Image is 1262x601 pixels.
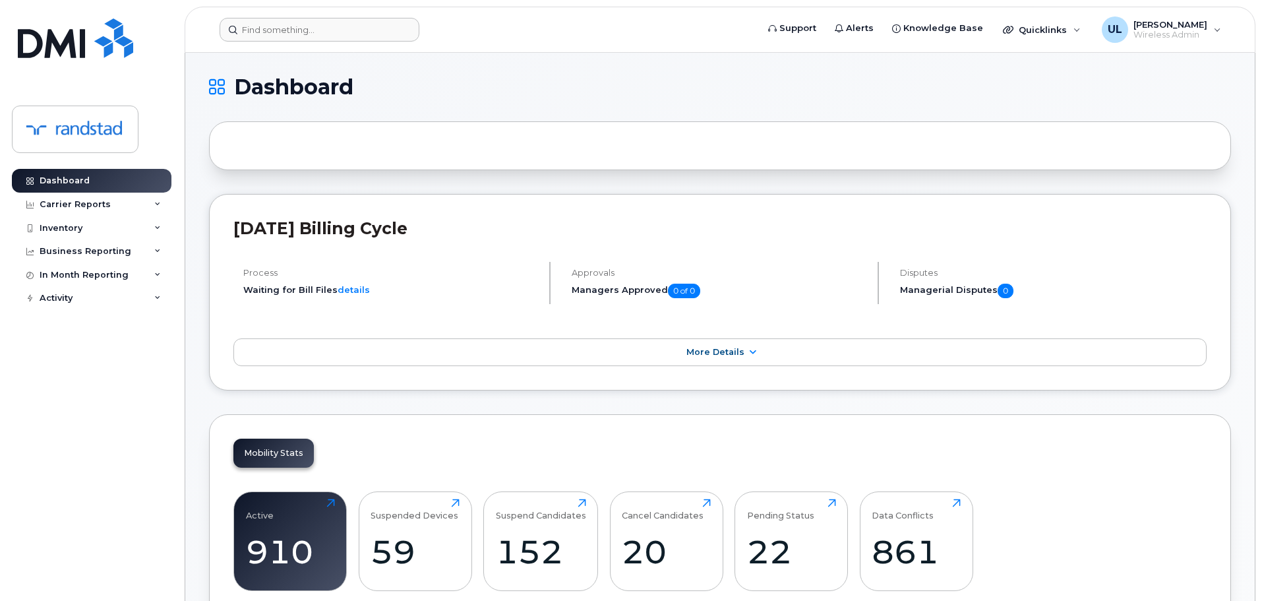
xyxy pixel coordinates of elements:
[246,499,335,583] a: Active910
[371,532,460,571] div: 59
[668,284,700,298] span: 0 of 0
[572,268,866,278] h4: Approvals
[496,532,586,571] div: 152
[246,532,335,571] div: 910
[872,532,961,571] div: 861
[496,499,586,583] a: Suspend Candidates152
[622,499,711,583] a: Cancel Candidates20
[622,532,711,571] div: 20
[900,284,1207,298] h5: Managerial Disputes
[243,268,538,278] h4: Process
[496,499,586,521] div: Suspend Candidates
[371,499,458,521] div: Suspended Devices
[338,284,370,295] a: details
[246,499,274,521] div: Active
[747,532,836,571] div: 22
[872,499,934,521] div: Data Conflicts
[622,499,704,521] div: Cancel Candidates
[243,284,538,296] li: Waiting for Bill Files
[572,284,866,298] h5: Managers Approved
[234,77,353,97] span: Dashboard
[233,218,1207,238] h2: [DATE] Billing Cycle
[686,347,744,357] span: More Details
[998,284,1013,298] span: 0
[900,268,1207,278] h4: Disputes
[371,499,460,583] a: Suspended Devices59
[747,499,836,583] a: Pending Status22
[747,499,814,521] div: Pending Status
[872,499,961,583] a: Data Conflicts861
